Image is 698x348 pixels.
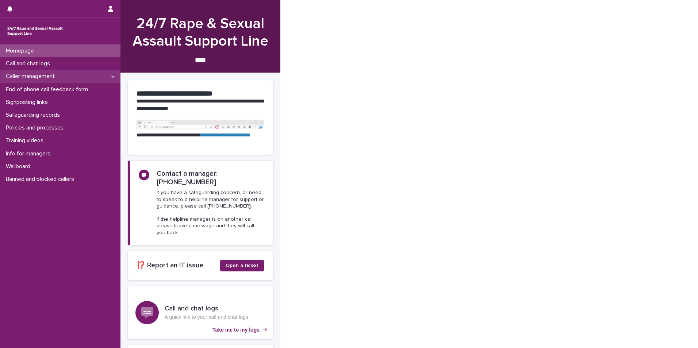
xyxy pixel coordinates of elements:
p: Wallboard [3,163,36,170]
p: Homepage [3,47,40,54]
p: Info for managers [3,150,56,157]
p: Training videos [3,137,49,144]
p: A quick link to your call and chat logs [165,314,248,320]
p: Banned and blocked callers [3,176,80,183]
a: Open a ticket [220,260,264,271]
p: If you have a safeguarding concern, or need to speak to a helpline manager for support or guidanc... [157,189,264,236]
h1: 24/7 Rape & Sexual Assault Support Line [128,15,273,50]
h2: ⁉️ Report an IT issue [137,261,220,270]
span: Open a ticket [226,263,258,268]
p: Signposting links [3,99,54,106]
p: Caller management [3,73,61,80]
p: Take me to my logs [212,327,260,333]
p: End of phone call feedback form [3,86,94,93]
p: Safeguarding records [3,112,66,119]
p: Policies and processes [3,124,69,131]
img: https%3A%2F%2Fcdn.document360.io%2F0deca9d6-0dac-4e56-9e8f-8d9979bfce0e%2FImages%2FDocumentation%... [137,120,264,129]
a: Take me to my logs [128,286,273,339]
h3: Call and chat logs [165,305,248,313]
h2: Contact a manager: [PHONE_NUMBER] [157,170,264,186]
img: rhQMoQhaT3yELyF149Cw [6,24,64,38]
p: Call and chat logs [3,60,56,67]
